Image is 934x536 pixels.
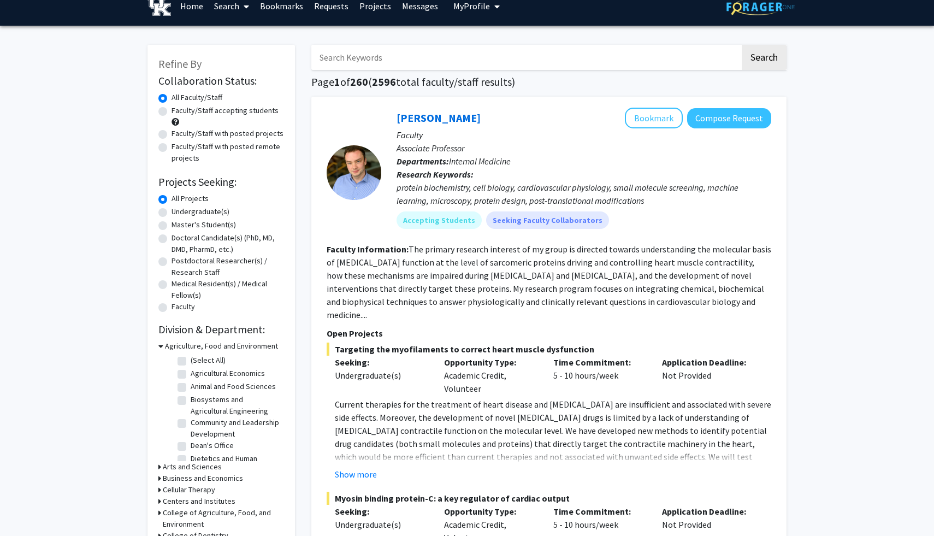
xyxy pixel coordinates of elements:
[397,169,474,180] b: Research Keywords:
[662,505,755,518] p: Application Deadline:
[327,327,771,340] p: Open Projects
[191,394,281,417] label: Biosystems and Agricultural Engineering
[654,356,763,395] div: Not Provided
[8,487,46,528] iframe: Chat
[327,492,771,505] span: Myosin binding protein-C: a key regulator of cardiac output
[172,255,284,278] label: Postdoctoral Researcher(s) / Research Staff
[191,453,281,476] label: Dietetics and Human Nutrition
[163,473,243,484] h3: Business and Economics
[662,356,755,369] p: Application Deadline:
[335,468,377,481] button: Show more
[158,175,284,189] h2: Projects Seeking:
[311,75,787,89] h1: Page of ( total faculty/staff results)
[172,278,284,301] label: Medical Resident(s) / Medical Fellow(s)
[311,45,740,70] input: Search Keywords
[335,356,428,369] p: Seeking:
[191,440,234,451] label: Dean's Office
[163,484,215,496] h3: Cellular Therapy
[165,340,278,352] h3: Agriculture, Food and Environment
[397,181,771,207] div: protein biochemistry, cell biology, cardiovascular physiology, small molecule screening, machine ...
[172,92,222,103] label: All Faculty/Staff
[335,518,428,531] div: Undergraduate(s)
[172,301,195,313] label: Faculty
[397,156,449,167] b: Departments:
[553,505,646,518] p: Time Commitment:
[545,356,654,395] div: 5 - 10 hours/week
[163,507,284,530] h3: College of Agriculture, Food, and Environment
[158,323,284,336] h2: Division & Department:
[397,142,771,155] p: Associate Professor
[172,232,284,255] label: Doctoral Candidate(s) (PhD, MD, DMD, PharmD, etc.)
[397,111,481,125] a: [PERSON_NAME]
[444,356,537,369] p: Opportunity Type:
[453,1,490,11] span: My Profile
[191,355,226,366] label: (Select All)
[163,461,222,473] h3: Arts and Sciences
[397,128,771,142] p: Faculty
[327,244,409,255] b: Faculty Information:
[158,74,284,87] h2: Collaboration Status:
[350,75,368,89] span: 260
[327,343,771,356] span: Targeting the myofilaments to correct heart muscle dysfunction
[191,417,281,440] label: Community and Leadership Development
[172,128,283,139] label: Faculty/Staff with posted projects
[625,108,683,128] button: Add Thomas Kampourakis to Bookmarks
[191,368,265,379] label: Agricultural Economics
[687,108,771,128] button: Compose Request to Thomas Kampourakis
[742,45,787,70] button: Search
[172,105,279,116] label: Faculty/Staff accepting students
[334,75,340,89] span: 1
[172,141,284,164] label: Faculty/Staff with posted remote projects
[335,369,428,382] div: Undergraduate(s)
[436,356,545,395] div: Academic Credit, Volunteer
[335,505,428,518] p: Seeking:
[372,75,396,89] span: 2596
[191,381,276,392] label: Animal and Food Sciences
[486,211,609,229] mat-chip: Seeking Faculty Collaborators
[172,193,209,204] label: All Projects
[163,496,235,507] h3: Centers and Institutes
[158,57,202,70] span: Refine By
[172,219,236,231] label: Master's Student(s)
[335,399,771,502] span: Current therapies for the treatment of heart disease and [MEDICAL_DATA] are insufficient and asso...
[449,156,511,167] span: Internal Medicine
[444,505,537,518] p: Opportunity Type:
[553,356,646,369] p: Time Commitment:
[172,206,229,217] label: Undergraduate(s)
[327,244,771,320] fg-read-more: The primary research interest of my group is directed towards understanding the molecular basis o...
[397,211,482,229] mat-chip: Accepting Students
